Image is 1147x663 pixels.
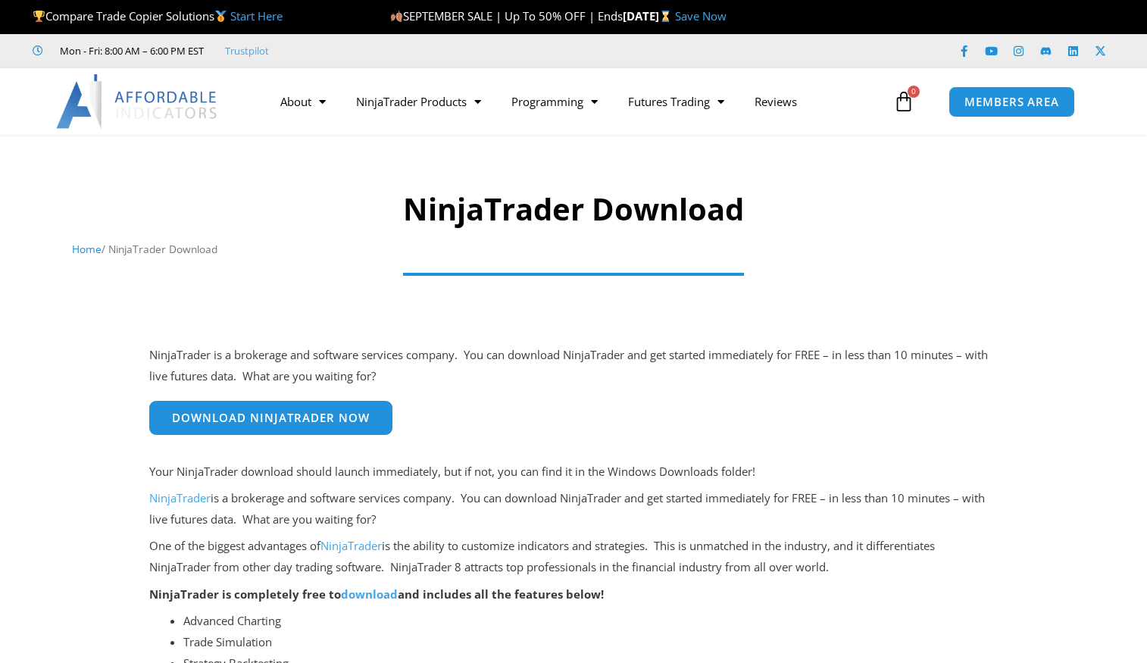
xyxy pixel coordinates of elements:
[72,239,1076,259] nav: Breadcrumb
[949,86,1075,117] a: MEMBERS AREA
[149,490,211,505] a: NinjaTrader
[72,242,102,256] a: Home
[149,345,998,387] p: NinjaTrader is a brokerage and software services company. You can download NinjaTrader and get st...
[320,538,382,553] a: NinjaTrader
[908,86,920,98] span: 0
[172,412,370,424] span: Download NinjaTrader Now
[225,42,269,60] a: Trustpilot
[390,8,623,23] span: SEPTEMBER SALE | Up To 50% OFF | Ends
[870,80,937,124] a: 0
[33,8,283,23] span: Compare Trade Copier Solutions
[341,586,398,602] a: download
[265,84,341,119] a: About
[56,74,219,129] img: LogoAI | Affordable Indicators – NinjaTrader
[149,536,998,578] p: One of the biggest advantages of is the ability to customize indicators and strategies. This is u...
[341,84,496,119] a: NinjaTrader Products
[230,8,283,23] a: Start Here
[149,488,998,530] p: is a brokerage and software services company. You can download NinjaTrader and get started immedi...
[623,8,675,23] strong: [DATE]
[183,632,998,653] li: Trade Simulation
[613,84,739,119] a: Futures Trading
[149,461,998,483] p: Your NinjaTrader download should launch immediately, but if not, you can find it in the Windows D...
[660,11,671,22] img: ⌛
[964,96,1059,108] span: MEMBERS AREA
[496,84,613,119] a: Programming
[675,8,727,23] a: Save Now
[183,611,998,632] li: Advanced Charting
[739,84,812,119] a: Reviews
[149,586,604,602] strong: NinjaTrader is completely free to and includes all the features below!
[56,42,204,60] span: Mon - Fri: 8:00 AM – 6:00 PM EST
[215,11,227,22] img: 🥇
[72,188,1076,230] h1: NinjaTrader Download
[265,84,889,119] nav: Menu
[391,11,402,22] img: 🍂
[149,401,392,435] a: Download NinjaTrader Now
[33,11,45,22] img: 🏆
